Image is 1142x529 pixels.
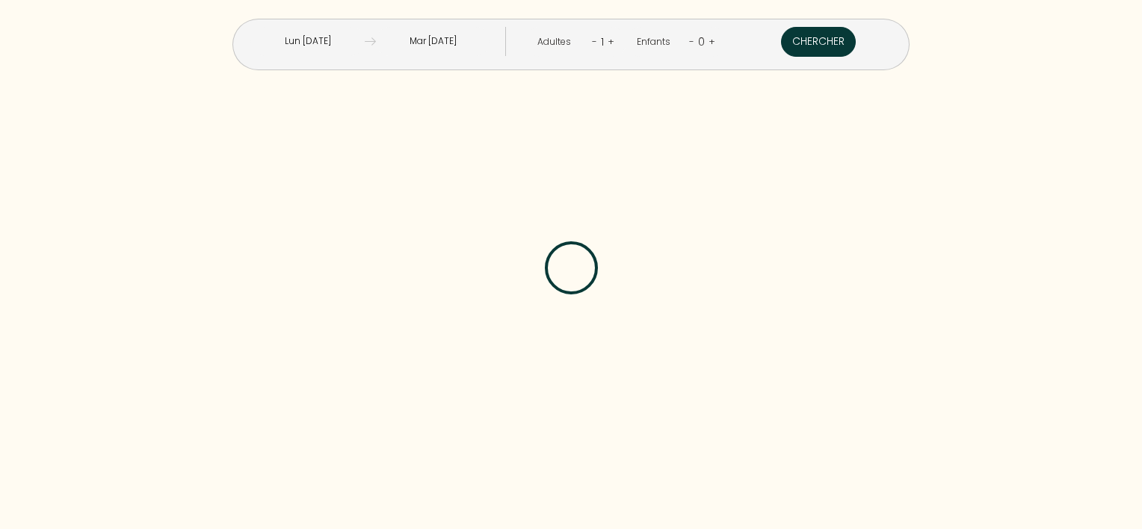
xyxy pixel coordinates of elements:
a: - [689,34,694,49]
input: Arrivée [250,27,365,56]
div: Adultes [537,35,576,49]
button: Chercher [781,27,856,57]
a: - [592,34,597,49]
div: Enfants [637,35,676,49]
div: 0 [694,30,709,54]
a: + [709,34,715,49]
a: + [608,34,614,49]
div: 1 [597,30,608,54]
input: Départ [376,27,490,56]
img: guests [365,36,376,47]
